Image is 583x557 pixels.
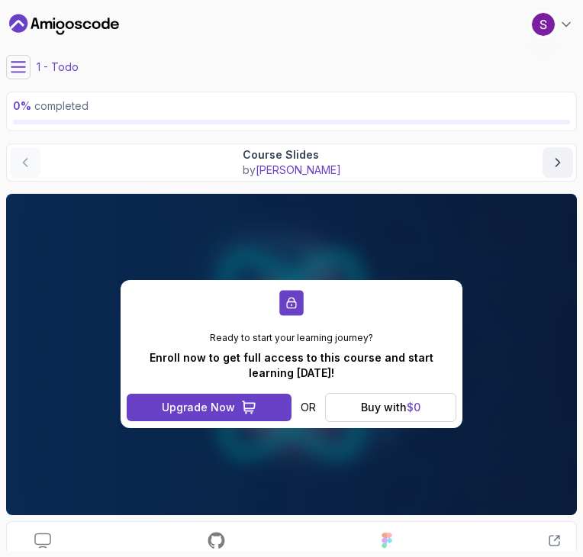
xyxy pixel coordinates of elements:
img: user profile image [532,13,555,36]
button: next content [543,147,573,178]
span: [PERSON_NAME] [256,163,341,176]
p: 1 - Todo [37,60,79,75]
div: Upgrade Now [162,400,235,415]
button: Buy with$0 [325,393,456,422]
p: OR [301,400,316,415]
p: Course Slides [243,147,341,163]
button: user profile image [531,12,574,37]
span: $ 0 [407,401,420,414]
p: by [243,163,341,178]
p: Ready to start your learning journey? [127,332,456,344]
p: Enroll now to get full access to this course and start learning [DATE]! [127,350,456,381]
div: Buy with [361,400,420,415]
a: Dashboard [9,12,119,37]
span: completed [13,99,89,112]
button: previous content [10,147,40,178]
button: Upgrade Now [127,394,291,421]
span: 0 % [13,99,31,112]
